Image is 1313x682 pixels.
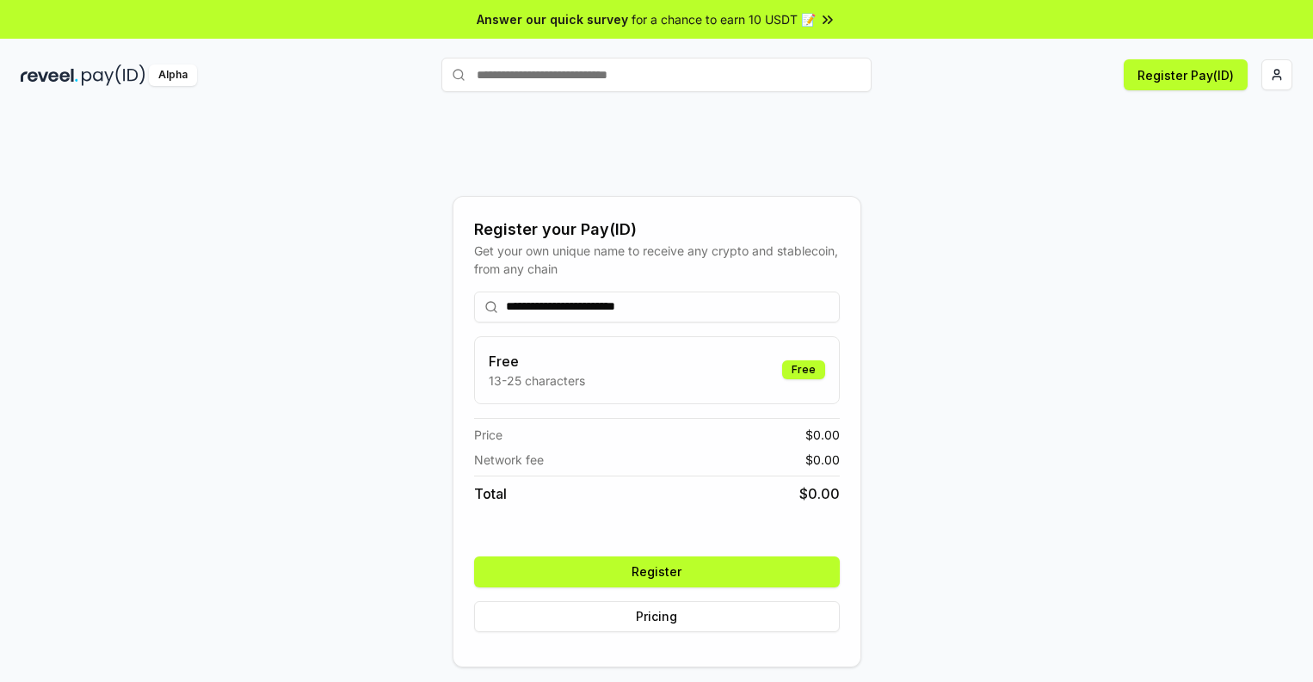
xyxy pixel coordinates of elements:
[149,65,197,86] div: Alpha
[782,360,825,379] div: Free
[474,601,840,632] button: Pricing
[489,372,585,390] p: 13-25 characters
[474,242,840,278] div: Get your own unique name to receive any crypto and stablecoin, from any chain
[474,556,840,587] button: Register
[474,426,502,444] span: Price
[474,218,840,242] div: Register your Pay(ID)
[632,10,816,28] span: for a chance to earn 10 USDT 📝
[474,451,544,469] span: Network fee
[82,65,145,86] img: pay_id
[805,426,840,444] span: $ 0.00
[799,483,840,504] span: $ 0.00
[21,65,78,86] img: reveel_dark
[474,483,507,504] span: Total
[489,351,585,372] h3: Free
[805,451,840,469] span: $ 0.00
[1124,59,1248,90] button: Register Pay(ID)
[477,10,628,28] span: Answer our quick survey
